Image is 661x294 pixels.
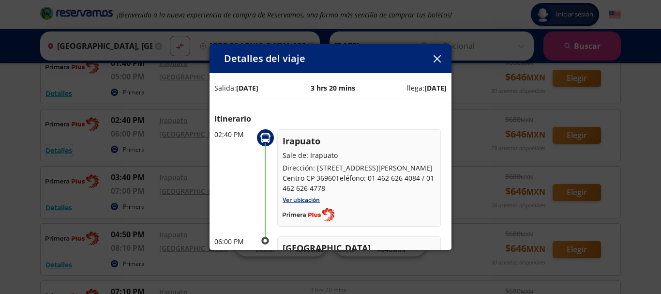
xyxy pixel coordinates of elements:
p: Sale de: Irapuato [283,150,436,160]
p: Detalles del viaje [224,51,305,66]
b: [DATE] [424,83,447,93]
p: [GEOGRAPHIC_DATA] [283,242,436,255]
p: Salida: [214,83,258,93]
p: Itinerario [214,113,447,124]
p: 06:00 PM [214,236,253,247]
p: 3 hrs 20 mins [311,83,355,93]
p: llega: [407,83,447,93]
a: Ver ubicación [283,196,320,204]
b: [DATE] [236,83,258,93]
p: 02:40 PM [214,129,253,139]
p: Dirección: [STREET_ADDRESS][PERSON_NAME] Centro CP 36960Teléfono: 01 462 626 4084 / 01 462 626 4778 [283,163,436,193]
p: Irapuato [283,135,436,148]
img: Completo_color__1_.png [283,208,334,221]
